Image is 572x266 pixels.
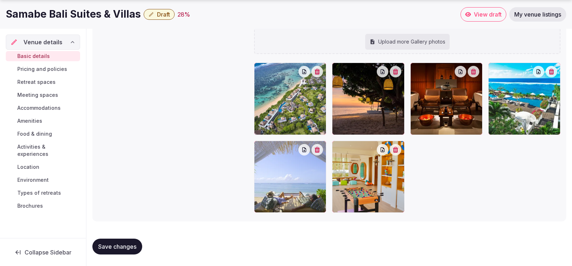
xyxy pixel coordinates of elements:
[17,130,52,137] span: Food & dining
[6,175,80,185] a: Environment
[474,11,502,18] span: View draft
[6,129,80,139] a: Food & dining
[6,188,80,198] a: Types of retreats
[178,10,190,19] button: 28%
[460,7,506,22] a: View draft
[17,189,61,197] span: Types of retreats
[17,176,49,184] span: Environment
[17,143,77,158] span: Activities & experiences
[365,34,450,50] div: Upload more Gallery photos
[144,9,175,20] button: Draft
[23,38,62,46] span: Venue details
[254,63,326,135] div: Aerial Photo 1 (2).jpg
[6,64,80,74] a: Pricing and policies
[6,90,80,100] a: Meeting spaces
[410,63,483,135] div: Galangal Spa Room (4).jpg
[17,104,61,112] span: Accommodations
[17,91,58,99] span: Meeting spaces
[6,142,80,159] a: Activities & experiences
[6,201,80,211] a: Brochures
[17,117,42,125] span: Amenities
[157,11,170,18] span: Draft
[332,141,404,213] div: Kids Club 1 (5).jpg
[254,141,326,213] div: Beach Cabana (4).png
[6,103,80,113] a: Accommodations
[6,162,80,172] a: Location
[509,7,566,22] a: My venue listings
[488,63,560,135] div: Main Pool (5).jpg
[17,53,50,60] span: Basic details
[17,78,56,86] span: Retreat spaces
[6,51,80,61] a: Basic details
[17,202,43,209] span: Brochures
[332,63,404,135] div: Beach Sunset (2).jpg
[17,163,39,171] span: Location
[6,116,80,126] a: Amenities
[514,11,561,18] span: My venue listings
[17,66,67,73] span: Pricing and policies
[6,7,141,21] h1: Samabe Bali Suites & Villas
[6,244,80,260] button: Collapse Sidebar
[6,77,80,87] a: Retreat spaces
[92,239,142,254] button: Save changes
[25,249,71,256] span: Collapse Sidebar
[178,10,190,19] div: 28 %
[98,243,136,250] span: Save changes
